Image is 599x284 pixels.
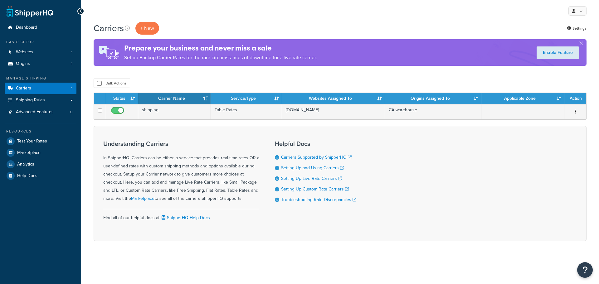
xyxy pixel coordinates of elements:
a: Setting Up Live Rate Carriers [281,175,342,182]
a: Setting Up and Using Carriers [281,165,344,171]
a: Carriers 1 [5,83,76,94]
span: 0 [70,109,72,115]
th: Origins Assigned To: activate to sort column ascending [385,93,481,104]
img: ad-rules-rateshop-fe6ec290ccb7230408bd80ed9643f0289d75e0ffd9eb532fc0e269fcd187b520.png [94,39,124,66]
button: Bulk Actions [94,79,130,88]
span: Shipping Rules [16,98,45,103]
td: Table Rates [211,104,282,119]
a: Carriers Supported by ShipperHQ [281,154,352,161]
td: [DOMAIN_NAME] [282,104,385,119]
span: Origins [16,61,30,66]
span: 1 [71,50,72,55]
a: Websites 1 [5,46,76,58]
th: Status: activate to sort column ascending [106,93,138,104]
div: Resources [5,129,76,134]
th: Service/Type: activate to sort column ascending [211,93,282,104]
a: Troubleshooting Rate Discrepancies [281,196,356,203]
td: shipping [138,104,211,119]
th: Websites Assigned To: activate to sort column ascending [282,93,385,104]
a: Marketplace [131,195,154,202]
p: Set up Backup Carrier Rates for the rare circumstances of downtime for a live rate carrier. [124,53,317,62]
a: Shipping Rules [5,94,76,106]
a: Setting Up Custom Rate Carriers [281,186,349,192]
a: Enable Feature [537,46,579,59]
div: Basic Setup [5,40,76,45]
a: Settings [567,24,587,33]
th: Applicable Zone: activate to sort column ascending [481,93,564,104]
span: Carriers [16,86,31,91]
li: Advanced Features [5,106,76,118]
th: Carrier Name: activate to sort column ascending [138,93,211,104]
a: Help Docs [5,170,76,181]
div: Find all of our helpful docs at: [103,209,259,222]
a: Test Your Rates [5,136,76,147]
li: Carriers [5,83,76,94]
button: + New [135,22,159,35]
span: 1 [71,61,72,66]
span: Analytics [17,162,34,167]
a: Origins 1 [5,58,76,70]
a: Dashboard [5,22,76,33]
a: ShipperHQ Help Docs [160,214,210,221]
td: CA warehouse [385,104,481,119]
th: Action [564,93,586,104]
a: Analytics [5,159,76,170]
div: Manage Shipping [5,76,76,81]
h3: Understanding Carriers [103,140,259,147]
li: Origins [5,58,76,70]
span: Marketplace [17,150,41,156]
li: Websites [5,46,76,58]
h3: Helpful Docs [275,140,356,147]
a: ShipperHQ Home [7,5,53,17]
div: In ShipperHQ, Carriers can be either, a service that provides real-time rates OR a user-defined r... [103,140,259,203]
a: Marketplace [5,147,76,158]
span: 1 [71,86,72,91]
span: Advanced Features [16,109,54,115]
span: Test Your Rates [17,139,47,144]
span: Dashboard [16,25,37,30]
a: Advanced Features 0 [5,106,76,118]
span: Help Docs [17,173,37,179]
h4: Prepare your business and never miss a sale [124,43,317,53]
button: Open Resource Center [577,262,593,278]
span: Websites [16,50,33,55]
h1: Carriers [94,22,124,34]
